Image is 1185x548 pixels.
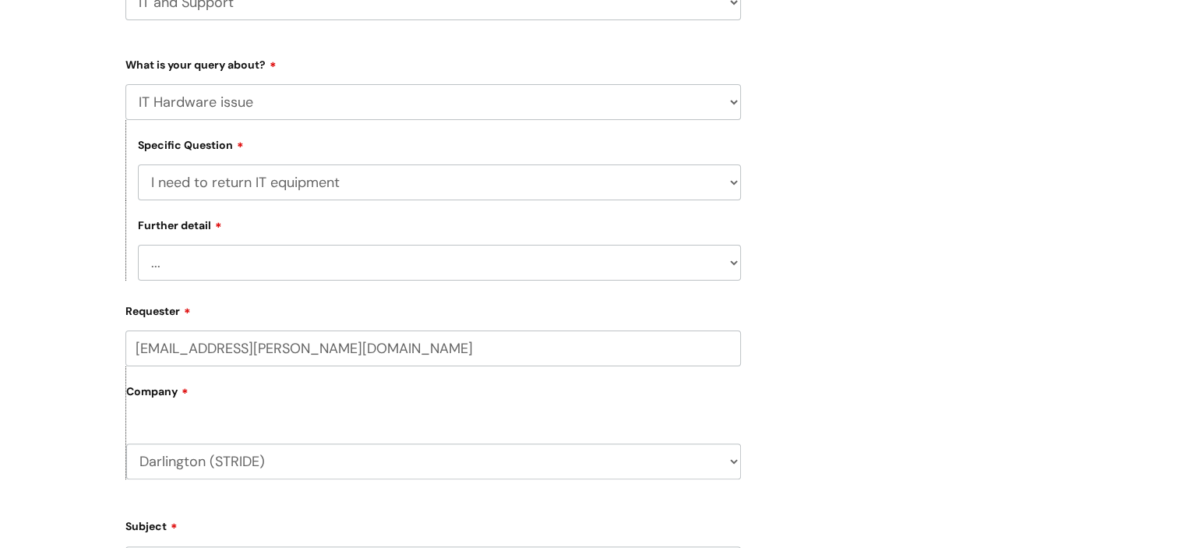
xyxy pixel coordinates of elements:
input: Email [125,331,741,366]
label: Further detail [138,217,222,232]
label: Company [126,380,741,415]
label: What is your query about? [125,53,741,72]
label: Specific Question [138,136,244,152]
label: Requester [125,299,741,318]
label: Subject [125,514,741,533]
